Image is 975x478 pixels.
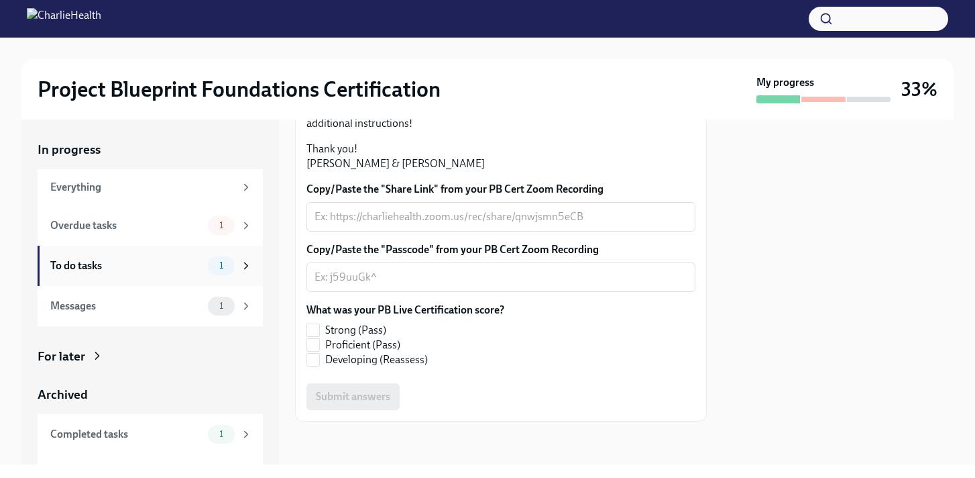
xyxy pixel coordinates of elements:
[325,323,386,338] span: Strong (Pass)
[211,220,231,230] span: 1
[50,180,235,195] div: Everything
[38,386,263,403] a: Archived
[38,141,263,158] a: In progress
[306,303,504,318] label: What was your PB Live Certification score?
[306,142,695,171] p: Thank you! [PERSON_NAME] & [PERSON_NAME]
[38,348,85,365] div: For later
[901,77,937,101] h3: 33%
[211,429,231,439] span: 1
[38,286,263,326] a: Messages1
[306,242,695,257] label: Copy/Paste the "Passcode" from your PB Cert Zoom Recording
[756,75,814,90] strong: My progress
[50,218,203,233] div: Overdue tasks
[38,348,263,365] a: For later
[50,427,203,442] div: Completed tasks
[38,246,263,286] a: To do tasks1
[306,182,695,197] label: Copy/Paste the "Share Link" from your PB Cert Zoom Recording
[27,8,101,30] img: CharlieHealth
[38,76,441,103] h2: Project Blueprint Foundations Certification
[38,414,263,455] a: Completed tasks1
[325,338,400,352] span: Proficient (Pass)
[50,258,203,273] div: To do tasks
[38,169,263,205] a: Everything
[38,205,263,246] a: Overdue tasks1
[211,260,231,271] span: 1
[211,301,231,311] span: 1
[325,352,428,367] span: Developing (Reassess)
[50,299,203,314] div: Messages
